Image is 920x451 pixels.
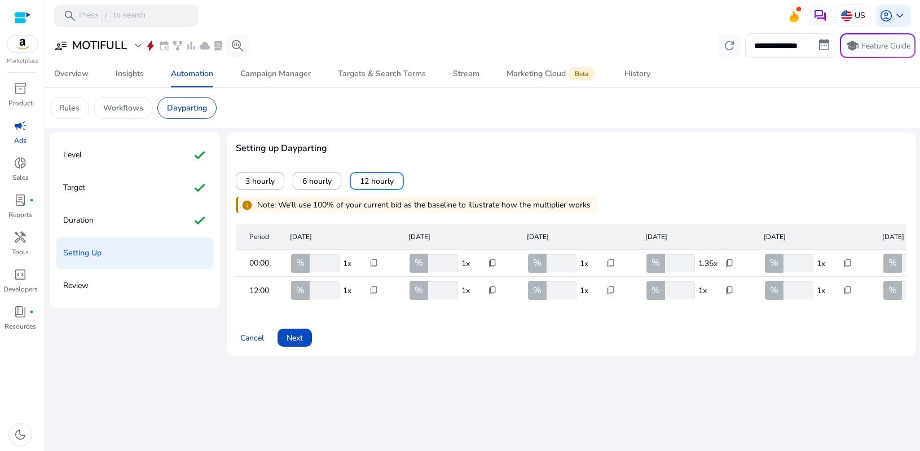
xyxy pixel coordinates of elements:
span: content_copy [369,259,378,268]
button: search_insights [226,34,249,57]
div: Overview [54,70,89,78]
span: school [846,39,859,52]
span: 3 hourly [245,175,275,187]
p: 1.35x [698,258,718,269]
span: content_copy [369,286,378,295]
img: us.svg [841,10,852,21]
p: 1x [580,285,600,297]
mat-icon: check [193,179,206,197]
span: Next [287,332,303,344]
span: lab_profile [14,193,27,207]
span: % [770,257,778,269]
span: keyboard_arrow_down [893,9,906,23]
div: Insights [116,70,144,78]
span: Setting up Dayparting [236,142,906,155]
span: content_copy [725,259,734,268]
div: Marketing Cloud [507,69,597,78]
span: handyman [14,231,27,244]
p: 1x [343,285,363,297]
span: content_copy [843,259,852,268]
span: Cancel [240,332,264,344]
div: Automation [171,70,213,78]
span: expand_more [131,39,145,52]
p: 1x [817,258,837,269]
p: US [855,6,865,25]
p: Target [63,179,85,197]
span: book_4 [14,305,27,319]
span: fiber_manual_record [29,309,34,314]
span: content_copy [843,286,852,295]
mat-header-cell: [DATE] [399,224,518,250]
span: account_circle [879,9,893,23]
p: 1x [580,258,600,269]
p: Press to search [79,10,146,22]
span: % [652,285,660,297]
span: content_copy [606,286,615,295]
span: content_copy [725,286,734,295]
span: content_copy [606,259,615,268]
img: amazon.svg [7,36,38,52]
span: dark_mode [14,428,27,441]
button: Cancel [236,329,268,347]
p: Marketplace [7,57,38,65]
span: content_copy [488,259,497,268]
mat-icon: check [193,211,206,229]
p: Dayparting [167,102,207,114]
div: Stream [453,70,479,78]
mat-header-cell: [DATE] [281,224,399,250]
p: Rules [59,102,80,114]
p: Tools [12,247,29,257]
p: 1x [461,258,481,269]
mat-header-cell: [DATE] [518,224,636,250]
button: refresh [718,34,741,57]
mat-header-cell: Period [236,224,281,250]
span: Beta [568,67,595,81]
mat-cell: 12:00 [236,277,281,304]
div: Campaign Manager [240,70,311,78]
p: 1x [461,285,481,297]
span: inventory_2 [14,82,27,95]
p: Resources [5,321,36,331]
span: campaign [14,119,27,132]
span: event [159,40,170,51]
button: schoolFeature Guide [840,33,915,58]
mat-icon: check [193,146,206,164]
span: family_history [172,40,183,51]
p: 1x [343,258,363,269]
span: lab_profile [213,40,224,51]
span: bar_chart [186,40,197,51]
span: % [888,257,897,269]
span: search_insights [231,39,244,52]
span: % [415,285,423,297]
p: Duration [63,211,94,229]
span: search [63,9,77,23]
span: donut_small [14,156,27,170]
div: History [624,70,650,78]
span: fiber_manual_record [29,198,34,202]
p: Workflows [103,102,143,114]
span: % [415,257,423,269]
h3: MOTIFULL [72,39,127,52]
span: % [296,285,305,297]
span: % [888,285,897,297]
p: Ads [14,135,27,145]
span: user_attributes [54,39,68,52]
p: 1x [817,285,837,297]
p: Note: We’ll use 100% of your current bid as the baseline to illustrate how the multiplier works [257,199,591,211]
span: / [101,10,111,22]
p: Review [63,277,89,295]
span: 6 hourly [302,175,332,187]
mat-cell: 00:00 [236,250,281,277]
p: Developers [3,284,38,294]
mat-header-cell: [DATE] [755,224,873,250]
button: 3 hourly [236,172,284,190]
span: % [533,285,542,297]
button: 12 hourly [350,172,404,190]
p: Product [8,98,33,108]
span: refresh [723,39,736,52]
mat-header-cell: [DATE] [636,224,755,250]
span: % [652,257,660,269]
span: bolt [145,40,156,51]
p: 1x [698,285,718,297]
span: % [533,257,542,269]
